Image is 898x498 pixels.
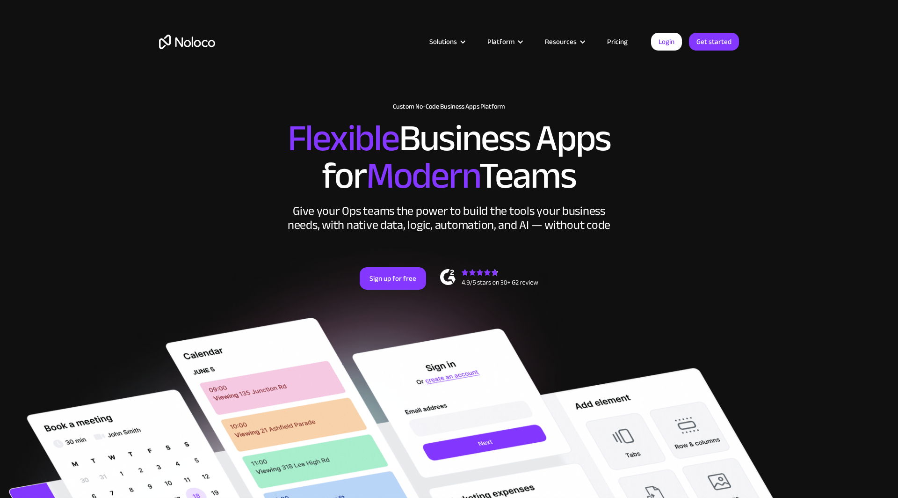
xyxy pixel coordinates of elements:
div: Solutions [418,36,476,48]
a: Get started [689,33,739,51]
div: Resources [545,36,577,48]
a: Pricing [595,36,639,48]
div: Platform [487,36,514,48]
h1: Custom No-Code Business Apps Platform [159,103,739,110]
div: Resources [533,36,595,48]
span: Modern [366,141,479,211]
div: Give your Ops teams the power to build the tools your business needs, with native data, logic, au... [285,204,613,232]
span: Flexible [288,103,399,173]
div: Solutions [429,36,457,48]
div: Platform [476,36,533,48]
a: Sign up for free [360,267,426,290]
a: home [159,35,215,49]
h2: Business Apps for Teams [159,120,739,195]
a: Login [651,33,682,51]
